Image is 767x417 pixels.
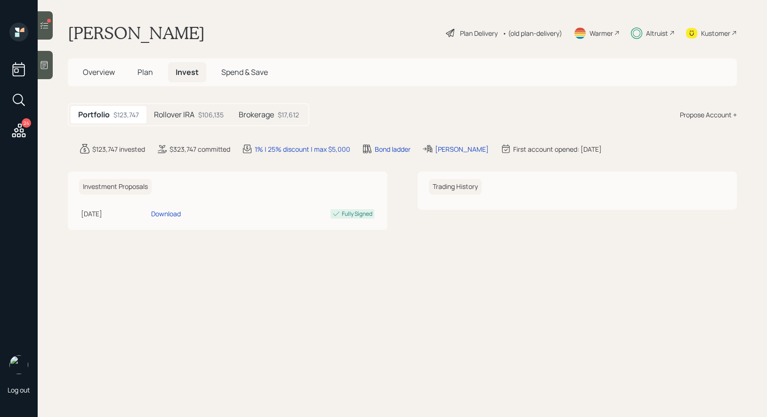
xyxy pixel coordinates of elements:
h5: Brokerage [239,110,274,119]
h6: Investment Proposals [79,179,152,195]
div: Log out [8,385,30,394]
div: $106,135 [198,110,224,120]
div: $323,747 committed [170,144,230,154]
span: Plan [137,67,153,77]
div: Download [151,209,181,219]
div: $17,612 [278,110,299,120]
span: Invest [176,67,199,77]
div: $123,747 invested [92,144,145,154]
div: $123,747 [113,110,139,120]
div: Warmer [589,28,613,38]
div: [PERSON_NAME] [435,144,489,154]
div: • (old plan-delivery) [502,28,562,38]
div: First account opened: [DATE] [513,144,602,154]
h5: Rollover IRA [154,110,194,119]
h6: Trading History [429,179,482,195]
div: Altruist [646,28,668,38]
div: [DATE] [81,209,147,219]
div: 24 [22,118,31,128]
div: Bond ladder [375,144,411,154]
div: 1% | 25% discount | max $5,000 [255,144,350,154]
h5: Portfolio [78,110,110,119]
div: Plan Delivery [460,28,498,38]
h1: [PERSON_NAME] [68,23,205,43]
span: Overview [83,67,115,77]
img: treva-nostdahl-headshot.png [9,355,28,374]
div: Kustomer [701,28,730,38]
div: Fully Signed [342,210,372,218]
span: Spend & Save [221,67,268,77]
div: Propose Account + [680,110,737,120]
